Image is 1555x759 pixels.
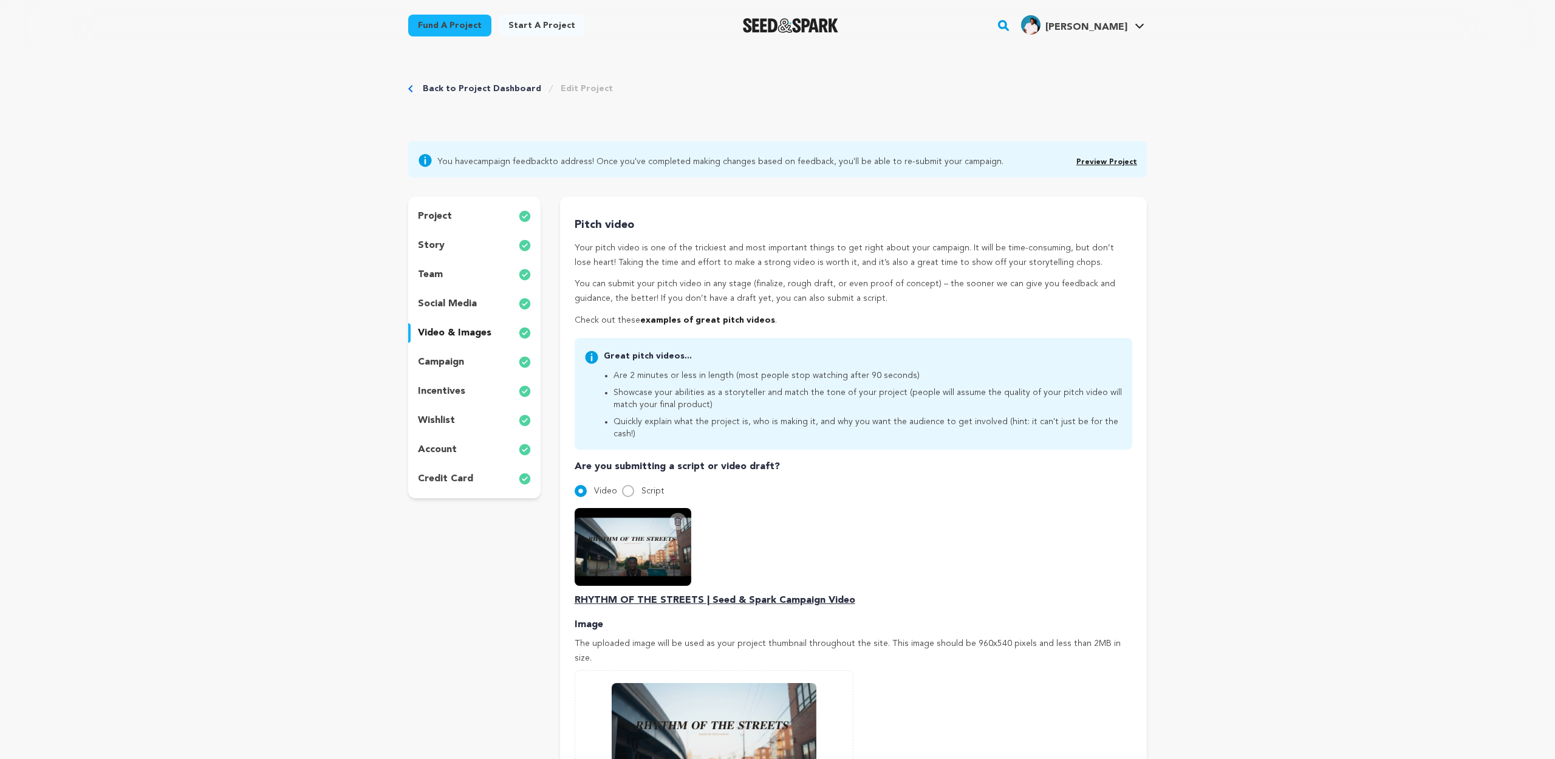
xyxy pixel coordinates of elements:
[613,416,1123,440] li: Quickly explain what the project is, who is making it, and why you want the audience to get invol...
[408,265,541,284] button: team
[408,382,541,401] button: incentives
[575,637,1132,666] p: The uploaded image will be used as your project thumbnail throughout the site. This image should ...
[1019,13,1147,38] span: Conrad M.'s Profile
[743,18,838,33] img: Seed&Spark Logo Dark Mode
[418,267,443,282] p: team
[519,238,531,253] img: check-circle-full.svg
[418,297,477,311] p: social media
[575,593,1132,608] p: RHYTHM OF THE STREETS | Seed & Spark Campaign Video
[418,209,452,224] p: project
[519,472,531,486] img: check-circle-full.svg
[575,459,1132,474] p: Are you submitting a script or video draft?
[1021,15,1041,35] img: 74de8a38eed53438.jpg
[408,352,541,372] button: campaign
[604,350,1123,362] p: Great pitch videos...
[408,294,541,314] button: social media
[519,267,531,282] img: check-circle-full.svg
[408,236,541,255] button: story
[418,355,464,369] p: campaign
[594,487,617,495] span: Video
[418,238,445,253] p: story
[743,18,838,33] a: Seed&Spark Homepage
[418,384,465,399] p: incentives
[1019,13,1147,35] a: Conrad M.'s Profile
[418,442,457,457] p: account
[575,216,1132,234] p: Pitch video
[519,355,531,369] img: check-circle-full.svg
[575,617,1132,632] p: Image
[408,323,541,343] button: video & images
[519,326,531,340] img: check-circle-full.svg
[561,83,613,95] a: Edit Project
[1045,22,1127,32] span: [PERSON_NAME]
[473,157,549,166] a: campaign feedback
[641,487,665,495] span: Script
[1076,159,1137,166] a: Preview Project
[408,469,541,489] button: credit card
[575,277,1132,306] p: You can submit your pitch video in any stage (finalize, rough draft, or even proof of concept) – ...
[575,314,1132,328] p: Check out these .
[418,413,455,428] p: wishlist
[1021,15,1127,35] div: Conrad M.'s Profile
[408,411,541,430] button: wishlist
[408,15,491,36] a: Fund a project
[423,83,541,95] a: Back to Project Dashboard
[519,384,531,399] img: check-circle-full.svg
[408,207,541,226] button: project
[437,153,1003,168] span: You have to address! Once you've completed making changes based on feedback, you'll be able to re...
[408,440,541,459] button: account
[519,209,531,224] img: check-circle-full.svg
[418,472,473,486] p: credit card
[575,241,1132,270] p: Your pitch video is one of the trickiest and most important things to get right about your campai...
[519,297,531,311] img: check-circle-full.svg
[613,386,1123,411] li: Showcase your abilities as a storyteller and match the tone of your project (people will assume t...
[519,413,531,428] img: check-circle-full.svg
[499,15,585,36] a: Start a project
[519,442,531,457] img: check-circle-full.svg
[613,369,1123,382] li: Are 2 minutes or less in length (most people stop watching after 90 seconds)
[640,316,775,325] a: examples of great pitch videos
[408,83,613,95] div: Breadcrumb
[418,326,491,340] p: video & images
